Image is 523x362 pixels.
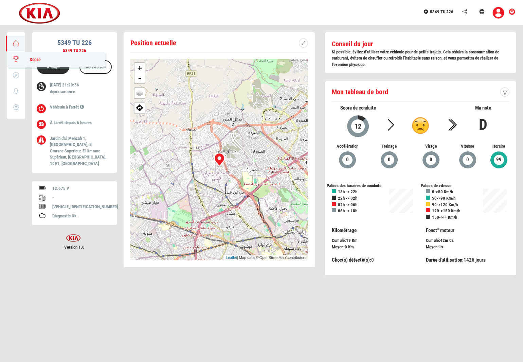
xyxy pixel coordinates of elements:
div: : [327,227,421,250]
p: Fonct° moteur [426,227,510,234]
div: 0 [44,61,62,75]
div: Diagnostic Ok [52,213,110,219]
b: 0->50 Km/h [432,189,453,194]
a: Zoom in [134,63,145,73]
span: Ma note [475,105,491,111]
b: Conseil du jour [332,40,373,48]
div: 12.675 V [52,185,110,192]
div: 53 700 [83,61,109,75]
b: Si possible, évitez d’utiliser votre véhicule pour de petits trajets. Cela réduira la consommatio... [332,49,499,67]
span: Freinage [374,143,405,150]
a: Leaflet [226,256,237,260]
img: d.png [412,117,429,134]
b: 22h -> 02h [338,196,357,201]
span: Km [352,238,358,243]
b: 18h -> 22h [338,189,357,194]
div: | Map data © OpenStreetMap contributors [224,255,308,261]
span: Cumulé [332,238,345,243]
b: 150->++ Km/h [432,215,457,220]
b: 50->90 Km/h [432,196,455,201]
span: 0 [466,156,469,164]
p: Véhicule à l'arrêt [50,104,107,111]
span: 0 [346,156,349,164]
div: : [332,244,416,250]
a: Score [7,52,105,67]
b: 5349 TU 226 [57,38,92,47]
b: 02h -> 06h [338,202,357,207]
p: Jardin d'El Menzah 1, [GEOGRAPHIC_DATA], El Omrane Superieur, El Omrane Supérieur, [GEOGRAPHIC_DA... [50,135,107,167]
span: 0 [345,244,347,249]
b: 06h -> 18h [338,208,357,213]
span: Mon tableau de bord [332,88,388,96]
span: 99 [496,156,502,164]
span: 42m 0s [440,238,454,243]
span: 1426 jours [464,257,486,263]
span: Score [23,57,41,62]
span: 1s [439,244,443,249]
span: Virage [415,143,447,150]
div: : [332,257,416,264]
span: Durée d'utilisation [426,257,462,263]
span: Position actuelle [130,39,176,47]
span: Version 1.0 [32,244,117,251]
a: Zoom out [134,73,145,83]
b: 90->120 Km/h [432,202,458,207]
span: depuis 6 heures [65,120,92,125]
span: Choc(s) détecté(s) [332,257,370,263]
label: depuis une heure [50,89,75,95]
span: 12 [354,122,362,130]
span: 0 [429,156,433,164]
span: Cumulé [426,238,439,243]
span: Km [348,244,354,249]
span: Moyen [332,244,343,249]
b: 120->150 Km/h [432,208,460,213]
b: D [479,116,487,133]
img: directions.png [136,104,143,111]
div: Paliers des horaires de conduite [327,183,421,189]
div: - [52,195,110,201]
span: 0 [387,156,391,164]
img: sayartech-logo.png [62,234,85,242]
span: 0 [371,257,374,263]
span: 5349 TU 226 [430,9,453,14]
span: Horaire [488,143,509,150]
p: [DATE] 21:20:56 [50,82,107,96]
span: 19 [346,238,351,243]
span: Afficher ma position sur google map [134,103,145,111]
div: : [426,257,510,264]
div: : [426,244,510,250]
div: Paliers de vitesse [421,183,515,189]
span: Score de conduite [340,105,376,111]
div: 5349 TU 226 [32,48,117,54]
div: : [421,227,515,250]
span: Vitesse [457,143,478,150]
div: [VEHICLE_IDENTIFICATION_NUMBER] [52,204,110,210]
span: Accélération [332,143,363,150]
p: Kilométrage [332,227,416,234]
span: À l'arrêt [50,120,64,125]
span: Moyen [426,244,437,249]
a: Layers [134,88,145,98]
